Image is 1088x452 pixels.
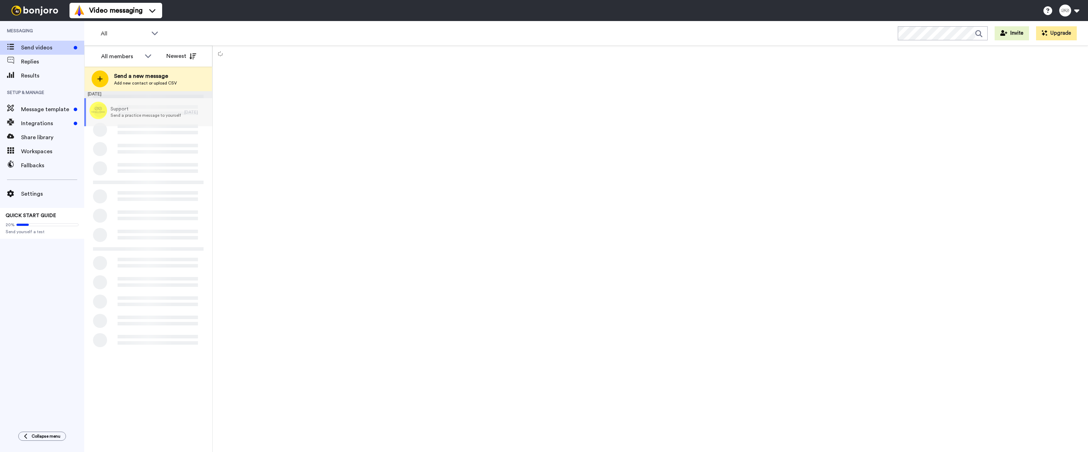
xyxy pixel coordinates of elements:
[21,133,84,142] span: Share library
[161,49,201,63] button: Newest
[1036,26,1077,40] button: Upgrade
[21,43,71,52] span: Send videos
[21,105,71,114] span: Message template
[101,29,148,38] span: All
[89,102,107,119] img: 6e1b2a8e-4490-41e4-9a24-ef07331940af.png
[21,58,84,66] span: Replies
[21,119,71,128] span: Integrations
[8,6,61,15] img: bj-logo-header-white.svg
[21,147,84,156] span: Workspaces
[6,213,56,218] span: QUICK START GUIDE
[111,113,181,118] span: Send a practice message to yourself
[89,6,142,15] span: Video messaging
[32,433,60,439] span: Collapse menu
[21,190,84,198] span: Settings
[114,80,177,86] span: Add new contact or upload CSV
[6,222,15,228] span: 20%
[184,109,209,115] div: [DATE]
[111,106,181,113] span: Support
[84,91,212,98] div: [DATE]
[21,161,84,170] span: Fallbacks
[114,72,177,80] span: Send a new message
[18,432,66,441] button: Collapse menu
[101,52,141,61] div: All members
[995,26,1029,40] button: Invite
[21,72,84,80] span: Results
[6,229,79,235] span: Send yourself a test
[74,5,85,16] img: vm-color.svg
